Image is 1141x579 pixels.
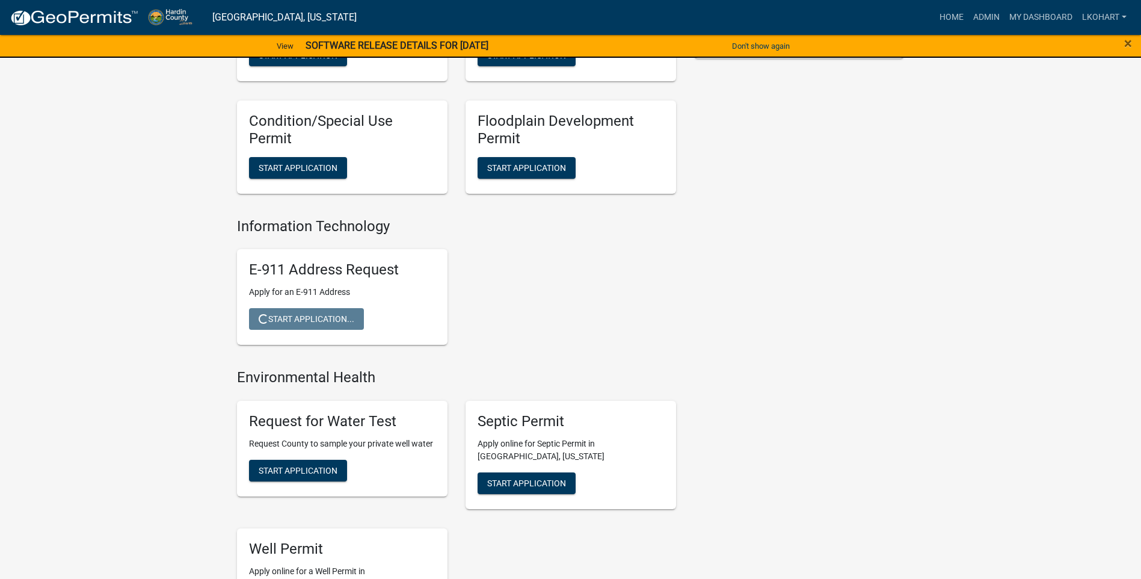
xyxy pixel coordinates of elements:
h5: Floodplain Development Permit [478,113,664,147]
button: Close [1124,36,1132,51]
h5: Septic Permit [478,413,664,430]
p: Apply for an E-911 Address [249,286,435,299]
button: Start Application [478,157,576,179]
span: Start Application [259,163,337,172]
span: Start Application [259,51,337,60]
a: My Dashboard [1004,6,1077,29]
h5: E-911 Address Request [249,261,435,279]
button: Start Application [249,460,347,481]
p: Apply online for Septic Permit in [GEOGRAPHIC_DATA], [US_STATE] [478,438,664,463]
h5: Request for Water Test [249,413,435,430]
button: Don't show again [727,36,795,56]
h5: Well Permit [249,540,435,558]
span: Start Application [487,478,566,488]
h5: Condition/Special Use Permit [249,113,435,147]
img: Hardin County, Iowa [148,9,203,25]
a: lkohart [1077,6,1131,29]
span: Start Application [487,163,566,172]
strong: SOFTWARE RELEASE DETAILS FOR [DATE] [306,40,488,51]
a: Admin [968,6,1004,29]
span: Start Application [487,51,566,60]
h4: Environmental Health [237,369,676,386]
span: Start Application... [259,314,354,324]
p: Request County to sample your private well water [249,438,435,450]
a: View [272,36,298,56]
button: Start Application [478,472,576,494]
span: Start Application [259,465,337,475]
a: [GEOGRAPHIC_DATA], [US_STATE] [212,7,357,28]
a: Home [935,6,968,29]
button: Start Application... [249,308,364,330]
span: × [1124,35,1132,52]
h4: Information Technology [237,218,676,235]
button: Start Application [249,157,347,179]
